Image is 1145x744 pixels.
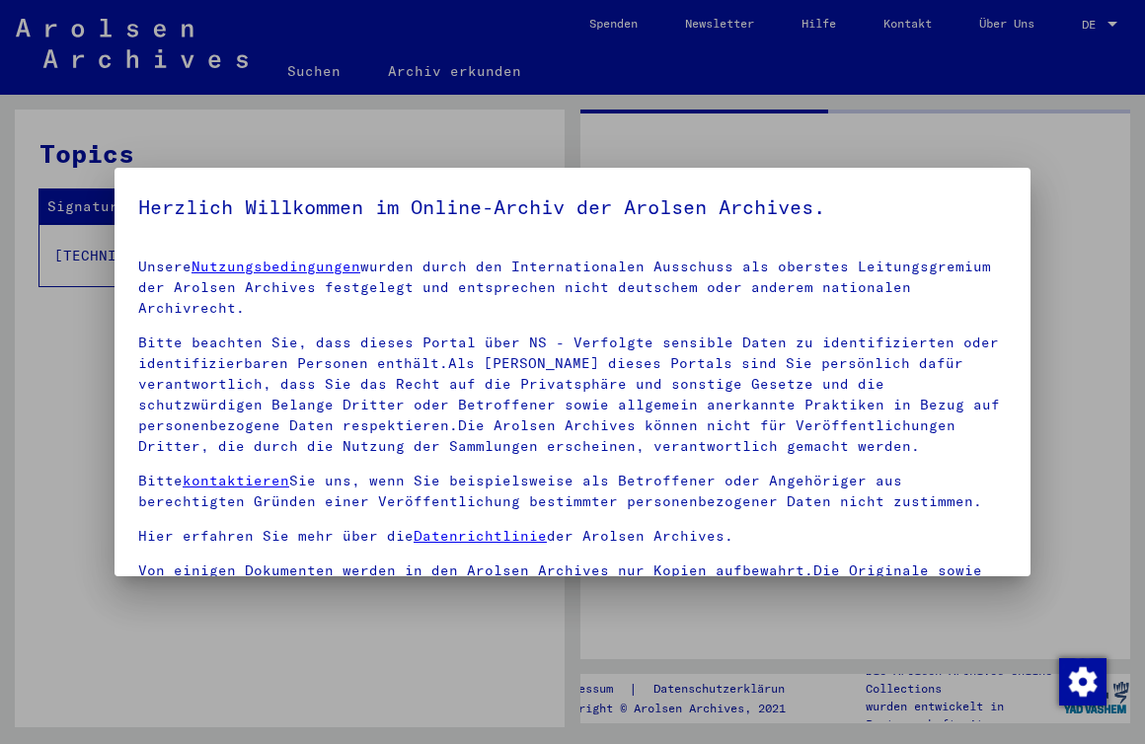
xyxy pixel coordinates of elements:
p: Bitte beachten Sie, dass dieses Portal über NS - Verfolgte sensible Daten zu identifizierten oder... [138,333,1007,457]
p: Hier erfahren Sie mehr über die der Arolsen Archives. [138,526,1007,547]
p: Bitte Sie uns, wenn Sie beispielsweise als Betroffener oder Angehöriger aus berechtigten Gründen ... [138,471,1007,512]
a: Datenrichtlinie [414,527,547,545]
a: Nutzungsbedingungen [191,258,360,275]
img: Zustimmung ändern [1059,658,1107,706]
p: Von einigen Dokumenten werden in den Arolsen Archives nur Kopien aufbewahrt.Die Originale sowie d... [138,560,1007,623]
a: kontaktieren [183,472,289,489]
p: Unsere wurden durch den Internationalen Ausschuss als oberstes Leitungsgremium der Arolsen Archiv... [138,257,1007,319]
h5: Herzlich Willkommen im Online-Archiv der Arolsen Archives. [138,191,1007,223]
